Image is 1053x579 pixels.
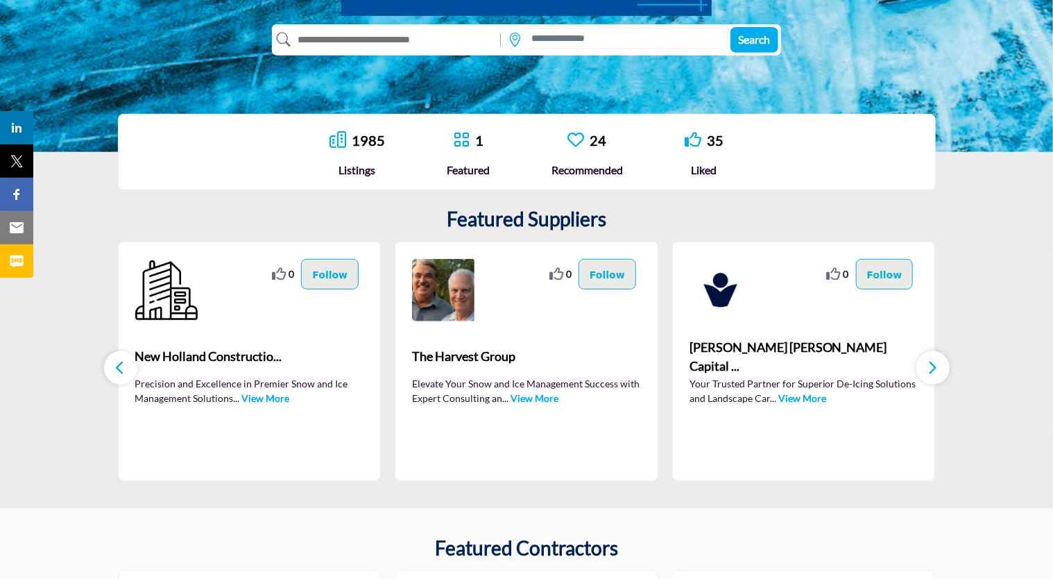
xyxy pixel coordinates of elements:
[497,29,504,50] img: Rectangle%203585.svg
[475,132,483,149] a: 1
[301,259,359,289] button: Follow
[867,267,902,282] p: Follow
[690,338,918,376] b: Hoopes Edwards Capital LLC
[312,267,348,282] p: Follow
[770,392,776,404] span: ...
[412,347,641,366] span: The Harvest Group
[435,537,618,560] h2: Featured Contractors
[707,132,724,149] a: 35
[590,267,625,282] p: Follow
[135,259,198,321] img: New Holland Construction
[566,267,572,281] span: 0
[242,392,290,404] a: View More
[844,267,849,281] span: 0
[412,338,641,376] a: The Harvest Group
[511,392,558,404] a: View More
[447,208,606,231] h2: Featured Suppliers
[690,338,918,376] a: [PERSON_NAME] [PERSON_NAME] Capital ...
[135,338,364,376] a: New Holland Constructio...
[590,132,606,149] a: 24
[234,392,240,404] span: ...
[453,131,470,150] a: Go to Featured
[412,376,641,404] p: Elevate Your Snow and Ice Management Success with Expert Consulting an
[739,33,771,46] span: Search
[289,267,294,281] span: 0
[856,259,914,289] button: Follow
[447,162,490,178] div: Featured
[135,376,364,404] p: Precision and Excellence in Premier Snow and Ice Management Solutions
[685,131,701,148] i: Go to Liked
[551,162,623,178] div: Recommended
[135,347,364,366] span: New Holland Constructio...
[579,259,636,289] button: Follow
[685,162,724,178] div: Liked
[690,259,752,321] img: Hoopes Edwards Capital LLC
[329,162,385,178] div: Listings
[352,132,385,149] a: 1985
[690,376,918,404] p: Your Trusted Partner for Superior De-Icing Solutions and Landscape Car
[567,131,584,150] a: Go to Recommended
[778,392,826,404] a: View More
[135,338,364,376] b: New Holland Construction
[502,392,508,404] span: ...
[412,259,474,321] img: The Harvest Group
[730,27,778,53] button: Search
